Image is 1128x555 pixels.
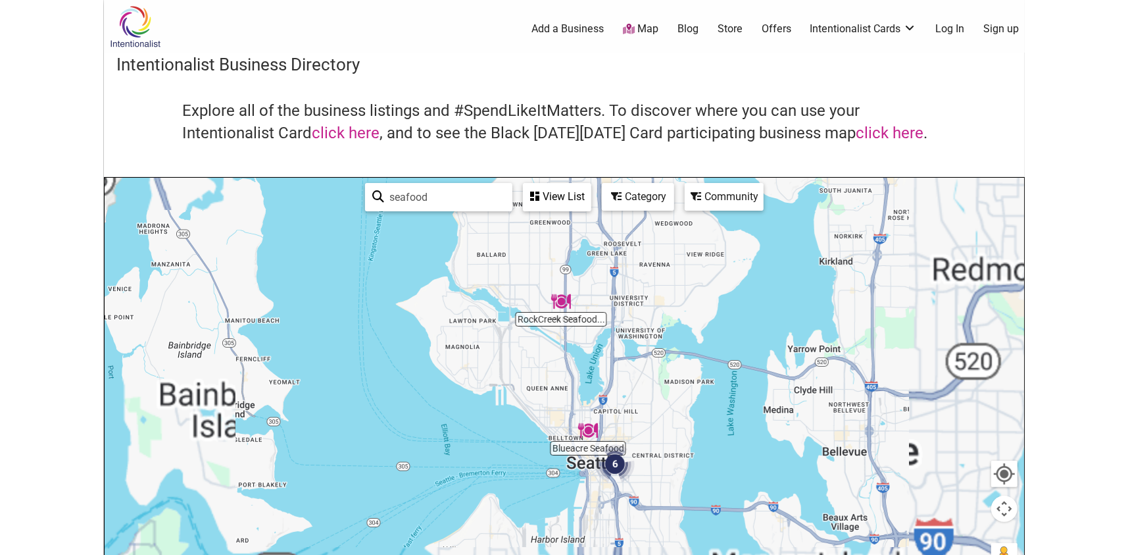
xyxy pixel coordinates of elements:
h3: Intentionalist Business Directory [117,53,1012,76]
div: Blueacre Seafood [573,415,603,446]
a: Add a Business [532,22,604,36]
a: click here [856,124,924,142]
a: Intentionalist Cards [810,22,917,36]
a: Store [718,22,743,36]
a: Sign up [983,22,1019,36]
div: See a list of the visible businesses [523,183,591,211]
div: View List [524,184,590,209]
div: Type to search and filter [365,183,512,211]
button: Map camera controls [991,496,1018,522]
a: Offers [762,22,791,36]
div: Community [686,184,762,209]
div: 6 [590,439,640,489]
a: Log In [935,22,964,36]
img: Intentionalist [104,5,166,48]
input: Type to find and filter... [385,184,504,210]
a: click here [312,124,380,142]
a: Blog [677,22,699,36]
h4: Explore all of the business listings and #SpendLikeItMatters. To discover where you can use your ... [183,100,946,144]
div: Filter by category [602,183,674,211]
div: Filter by Community [685,183,764,211]
div: Category [603,184,673,209]
a: Map [623,22,658,37]
div: RockCreek Seafood & Spirits [546,286,576,317]
button: Your Location [991,461,1018,487]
